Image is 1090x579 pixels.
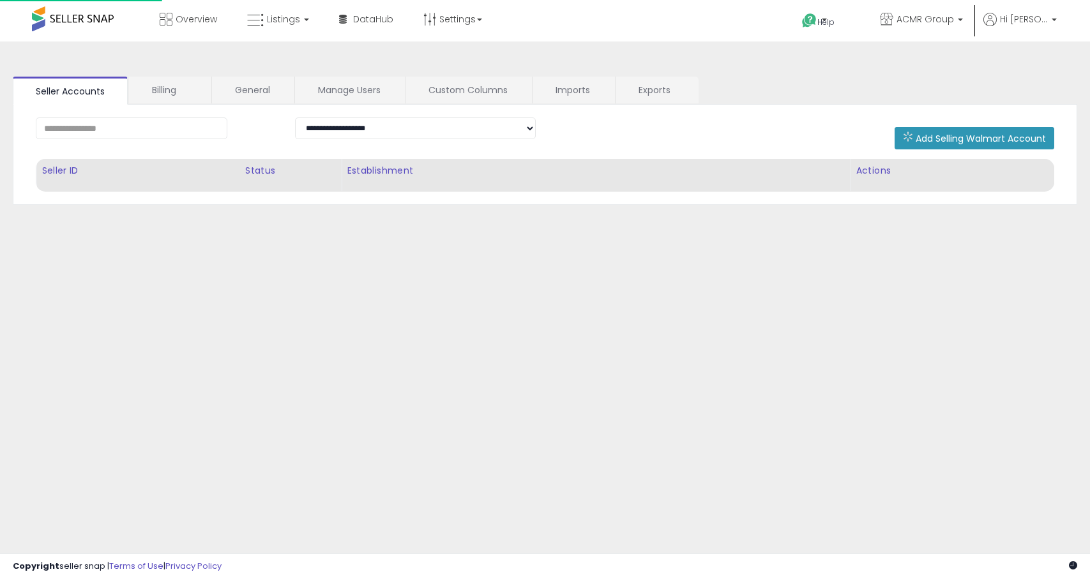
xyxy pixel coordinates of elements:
a: Manage Users [295,77,404,103]
a: General [212,77,293,103]
a: Seller Accounts [13,77,128,105]
div: Actions [856,164,1048,177]
span: Hi [PERSON_NAME] [1000,13,1048,26]
span: Help [817,17,835,27]
a: Billing [129,77,210,103]
a: Help [792,3,859,41]
span: Overview [176,13,217,26]
span: ACMR Group [897,13,954,26]
div: Seller ID [42,164,234,177]
button: Add Selling Walmart Account [895,127,1054,149]
a: Privacy Policy [165,560,222,572]
a: Exports [616,77,697,103]
div: Establishment [347,164,845,177]
i: Get Help [801,13,817,29]
a: Terms of Use [109,560,163,572]
span: DataHub [353,13,393,26]
a: Imports [533,77,614,103]
strong: Copyright [13,560,59,572]
span: Add Selling Walmart Account [916,132,1046,145]
div: Status [245,164,336,177]
a: Hi [PERSON_NAME] [983,13,1057,41]
div: seller snap | | [13,560,222,573]
a: Custom Columns [405,77,531,103]
span: Listings [267,13,300,26]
